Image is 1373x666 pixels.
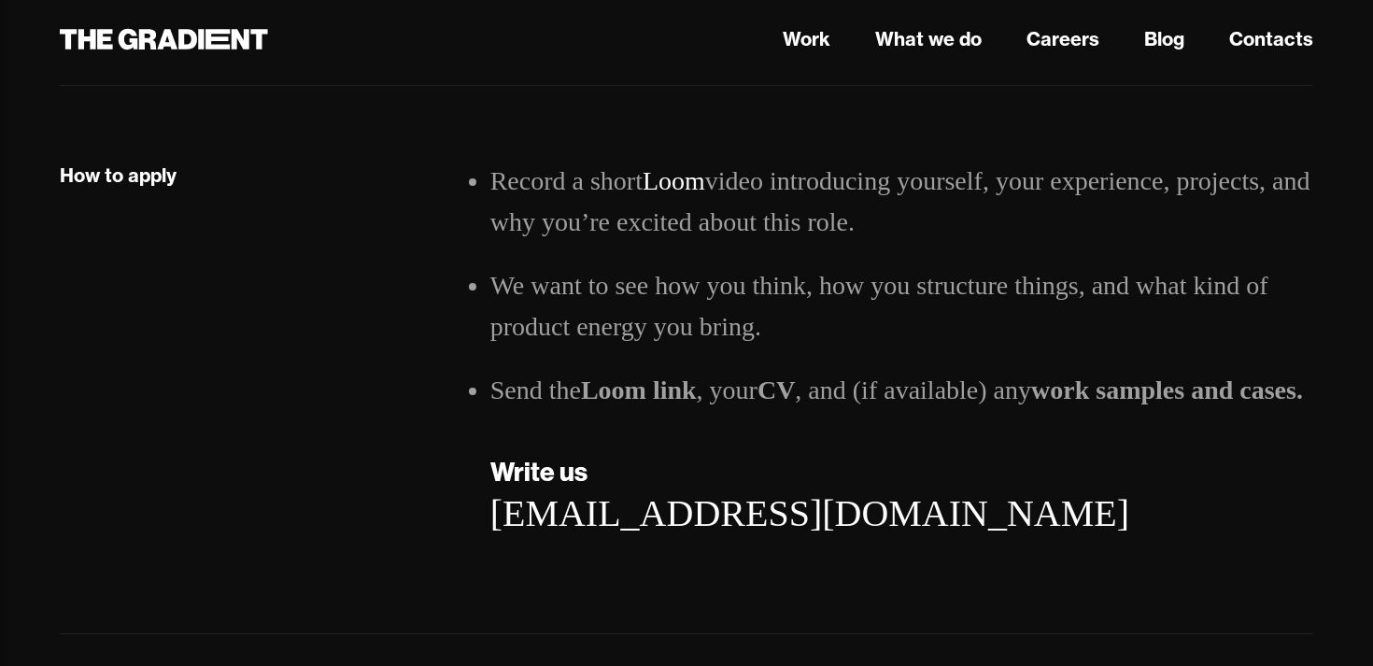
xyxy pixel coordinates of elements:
[1026,25,1099,53] a: Careers
[1229,25,1313,53] a: Contacts
[783,25,830,53] a: Work
[875,25,982,53] a: What we do
[757,376,795,404] strong: CV
[1144,25,1184,53] a: Blog
[490,455,588,488] strong: Write us
[581,376,697,404] strong: Loom link
[490,161,1313,243] li: Record a short video introducing yourself, your experience, projects, and why you’re excited abou...
[643,166,705,195] a: Loom
[490,370,1313,411] li: Send the , your , and (if available) any
[60,163,177,188] div: How to apply
[1031,376,1303,404] strong: work samples and cases.
[490,492,1129,534] a: [EMAIL_ADDRESS][DOMAIN_NAME]
[490,265,1313,347] li: We want to see how you think, how you structure things, and what kind of product energy you bring.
